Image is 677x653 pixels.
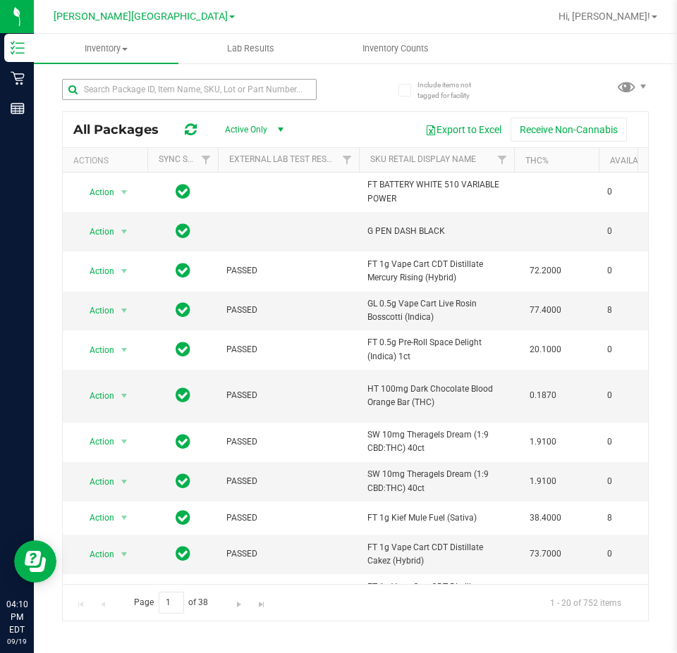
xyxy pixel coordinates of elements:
span: FT BATTERY WHITE 510 VARIABLE POWER [367,178,506,205]
span: Page of 38 [122,592,220,614]
span: Inventory Counts [343,42,448,55]
span: 0 [607,435,661,449]
p: 09/19 [6,636,28,647]
span: FT 1g Kief Mule Fuel (Sativa) [367,511,506,525]
span: PASSED [226,389,350,402]
span: GL 0.5g Vape Cart Live Rosin Bosscotti (Indica) [367,297,506,324]
span: In Sync [176,544,190,564]
span: 38.4000 [523,508,568,528]
span: 0 [607,343,661,356]
button: Receive Non-Cannabis [511,118,627,142]
span: Action [77,301,115,321]
span: Include items not tagged for facility [417,80,488,101]
span: PASSED [226,547,350,561]
span: FT 1g Vape Cart CDT Distillate Cakez (Hybrid) [367,580,506,607]
span: Hi, [PERSON_NAME]! [559,11,650,22]
span: Inventory [34,42,178,55]
a: External Lab Test Result [229,154,340,164]
a: Sku Retail Display Name [370,154,476,164]
span: 0 [607,389,661,402]
span: In Sync [176,508,190,528]
span: select [116,472,133,492]
input: 1 [159,592,184,614]
span: 0 [607,225,661,238]
span: Lab Results [208,42,293,55]
span: In Sync [176,221,190,241]
span: Action [77,472,115,492]
span: PASSED [226,264,350,278]
span: Action [77,222,115,242]
span: In Sync [176,300,190,320]
input: Search Package ID, Item Name, SKU, Lot or Part Number... [62,79,317,100]
span: select [116,301,133,321]
span: In Sync [176,432,190,452]
span: 0 [607,264,661,278]
span: PASSED [226,511,350,525]
span: In Sync [176,261,190,280]
span: PASSED [226,343,350,356]
a: Inventory [34,34,178,63]
span: 77.4000 [523,300,568,321]
span: In Sync [176,340,190,359]
inline-svg: Retail [11,71,25,85]
a: Sync Status [159,154,213,164]
span: In Sync [176,385,190,405]
a: THC% [525,156,549,166]
a: Filter [336,148,359,172]
span: In Sync [176,471,190,491]
inline-svg: Reports [11,101,25,116]
span: Action [77,386,115,406]
a: Go to the last page [251,592,272,611]
a: Filter [491,148,514,172]
span: PASSED [226,304,350,317]
span: 20.1000 [523,340,568,360]
span: select [116,222,133,242]
span: 1 - 20 of 752 items [539,592,633,613]
span: select [116,340,133,360]
span: 0 [607,547,661,561]
a: Lab Results [178,34,323,63]
span: select [116,545,133,564]
span: 8 [607,304,661,317]
span: Action [77,261,115,281]
span: PASSED [226,475,350,488]
button: Export to Excel [416,118,511,142]
span: select [116,386,133,406]
a: Go to the next page [229,592,250,611]
span: [PERSON_NAME][GEOGRAPHIC_DATA] [54,11,228,23]
span: 0.1870 [523,385,563,406]
span: In Sync [176,182,190,201]
a: Inventory Counts [323,34,468,63]
span: FT 1g Vape Cart CDT Distillate Cakez (Hybrid) [367,541,506,568]
span: 1.9100 [523,432,563,452]
span: select [116,261,133,281]
span: Action [77,508,115,528]
span: select [116,182,133,202]
span: FT 1g Vape Cart CDT Distillate Mercury Rising (Hybrid) [367,258,506,285]
span: Action [77,182,115,202]
iframe: Resource center [14,540,56,583]
span: SW 10mg Theragels Dream (1:9 CBD:THC) 40ct [367,468,506,495]
span: 0 [607,475,661,488]
span: HT 100mg Dark Chocolate Blood Orange Bar (THC) [367,383,506,409]
span: Action [77,432,115,452]
div: Actions [73,156,142,166]
span: select [116,508,133,528]
span: SW 10mg Theragels Dream (1:9 CBD:THC) 40ct [367,428,506,455]
span: select [116,432,133,452]
span: G PEN DASH BLACK [367,225,506,238]
p: 04:10 PM EDT [6,598,28,636]
span: PASSED [226,435,350,449]
a: Filter [195,148,218,172]
inline-svg: Inventory [11,41,25,55]
span: Action [77,340,115,360]
span: All Packages [73,122,173,137]
span: 73.7000 [523,544,568,564]
span: 8 [607,511,661,525]
span: FT 0.5g Pre-Roll Space Delight (Indica) 1ct [367,336,506,363]
a: Available [610,156,652,166]
span: 72.2000 [523,261,568,281]
span: 1.9100 [523,471,563,492]
span: Action [77,545,115,564]
span: 0 [607,185,661,199]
